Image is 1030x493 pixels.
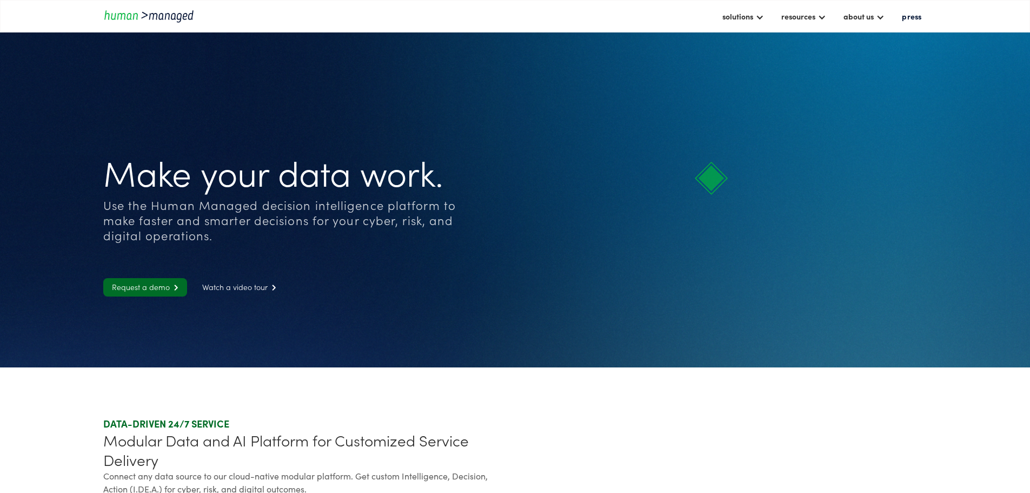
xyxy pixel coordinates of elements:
[843,10,874,23] div: about us
[103,198,460,243] div: Use the Human Managed decision intelligence platform to make faster and smarter decisions for you...
[103,278,187,297] a: Request a demo
[896,7,927,25] a: press
[103,430,511,469] div: Modular Data and AI Platform for Customized Service Delivery
[722,10,753,23] div: solutions
[268,284,276,291] span: 
[103,9,201,23] a: home
[781,10,815,23] div: resources
[170,284,178,291] span: 
[776,7,832,25] div: resources
[103,417,511,430] div: DATA-DRIVEN 24/7 SERVICE
[194,278,285,297] a: Watch a video tour
[838,7,890,25] div: about us
[717,7,769,25] div: solutions
[103,151,460,192] h1: Make your data work.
